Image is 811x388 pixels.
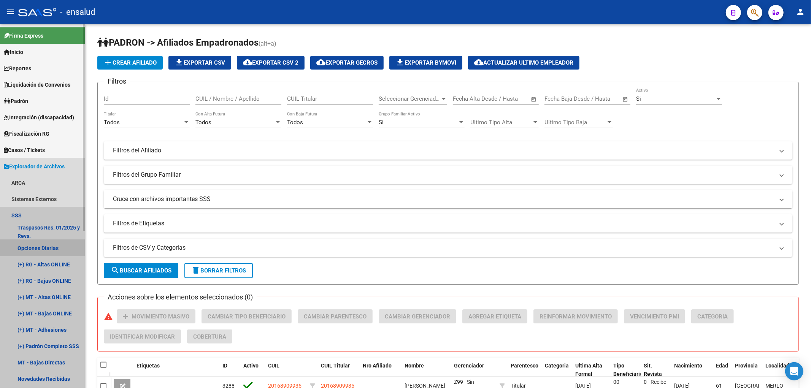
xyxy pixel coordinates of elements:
[193,333,226,340] span: Cobertura
[4,97,28,105] span: Padrón
[117,309,195,323] button: Movimiento Masivo
[219,358,240,383] datatable-header-cell: ID
[191,266,200,275] mat-icon: delete
[97,37,259,48] span: PADRON -> Afiliados Empadronados
[191,267,246,274] span: Borrar Filtros
[468,56,579,70] button: Actualizar ultimo Empleador
[202,309,292,323] button: Cambiar Tipo Beneficiario
[184,263,253,278] button: Borrar Filtros
[713,358,732,383] datatable-header-cell: Edad
[697,313,728,320] span: Categoria
[104,119,120,126] span: Todos
[641,358,671,383] datatable-header-cell: Sit. Revista
[132,313,189,320] span: Movimiento Masivo
[544,119,606,126] span: Ultimo Tipo Baja
[104,214,792,233] mat-expansion-panel-header: Filtros de Etiquetas
[671,358,713,383] datatable-header-cell: Nacimiento
[318,358,360,383] datatable-header-cell: CUIL Titular
[310,56,384,70] button: Exportar GECROS
[321,363,350,369] span: CUIL Titular
[259,40,276,47] span: (alt+a)
[636,95,641,102] span: Si
[4,81,70,89] span: Liquidación de Convenios
[103,59,157,66] span: Crear Afiliado
[474,58,483,67] mat-icon: cloud_download
[360,358,402,383] datatable-header-cell: Nro Afiliado
[168,56,231,70] button: Exportar CSV
[103,58,113,67] mat-icon: add
[208,313,286,320] span: Cambiar Tipo Beneficiario
[511,363,538,369] span: Parentesco
[104,292,257,302] h3: Acciones sobre los elementos seleccionados (0)
[4,130,49,138] span: Fiscalización RG
[316,58,325,67] mat-icon: cloud_download
[691,309,734,323] button: Categoria
[613,363,643,377] span: Tipo Beneficiario
[6,7,15,16] mat-icon: menu
[187,329,232,344] button: Cobertura
[624,309,685,323] button: Vencimiento PMI
[674,363,702,369] span: Nacimiento
[4,113,74,122] span: Integración (discapacidad)
[630,313,679,320] span: Vencimiento PMI
[474,59,573,66] span: Actualizar ultimo Empleador
[544,95,575,102] input: Fecha inicio
[113,171,774,179] mat-panel-title: Filtros del Grupo Familiar
[240,358,265,383] datatable-header-cell: Activo
[765,363,789,369] span: Localidad
[379,309,456,323] button: Cambiar Gerenciador
[542,358,572,383] datatable-header-cell: Categoria
[113,219,774,228] mat-panel-title: Filtros de Etiquetas
[195,119,211,126] span: Todos
[468,313,521,320] span: Agregar Etiqueta
[104,141,792,160] mat-expansion-panel-header: Filtros del Afiliado
[508,358,542,383] datatable-header-cell: Parentesco
[545,363,569,369] span: Categoria
[110,333,175,340] span: Identificar Modificar
[572,358,610,383] datatable-header-cell: Ultima Alta Formal
[540,313,612,320] span: Reinformar Movimiento
[175,58,184,67] mat-icon: file_download
[582,95,619,102] input: Fecha fin
[379,119,384,126] span: Si
[533,309,618,323] button: Reinformar Movimiento
[363,363,392,369] span: Nro Afiliado
[4,32,43,40] span: Firma Express
[133,358,219,383] datatable-header-cell: Etiquetas
[222,363,227,369] span: ID
[104,190,792,208] mat-expansion-panel-header: Cruce con archivos importantes SSS
[243,59,298,66] span: Exportar CSV 2
[395,58,405,67] mat-icon: file_download
[265,358,307,383] datatable-header-cell: CUIL
[136,363,160,369] span: Etiquetas
[121,312,130,321] mat-icon: add
[298,309,373,323] button: Cambiar Parentesco
[104,166,792,184] mat-expansion-panel-header: Filtros del Grupo Familiar
[716,363,728,369] span: Edad
[4,64,31,73] span: Reportes
[113,146,774,155] mat-panel-title: Filtros del Afiliado
[732,358,762,383] datatable-header-cell: Provincia
[175,59,225,66] span: Exportar CSV
[762,358,793,383] datatable-header-cell: Localidad
[379,95,440,102] span: Seleccionar Gerenciador
[113,195,774,203] mat-panel-title: Cruce con archivos importantes SSS
[490,95,527,102] input: Fecha fin
[735,363,758,369] span: Provincia
[389,56,462,70] button: Exportar Bymovi
[451,358,497,383] datatable-header-cell: Gerenciador
[104,76,130,87] h3: Filtros
[4,146,45,154] span: Casos / Tickets
[785,362,803,380] div: Open Intercom Messenger
[237,56,305,70] button: Exportar CSV 2
[796,7,805,16] mat-icon: person
[97,56,163,70] button: Crear Afiliado
[104,329,181,344] button: Identificar Modificar
[104,263,178,278] button: Buscar Afiliados
[644,363,662,377] span: Sit. Revista
[610,358,641,383] datatable-header-cell: Tipo Beneficiario
[470,119,532,126] span: Ultimo Tipo Alta
[402,358,451,383] datatable-header-cell: Nombre
[111,266,120,275] mat-icon: search
[60,4,95,21] span: - ensalud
